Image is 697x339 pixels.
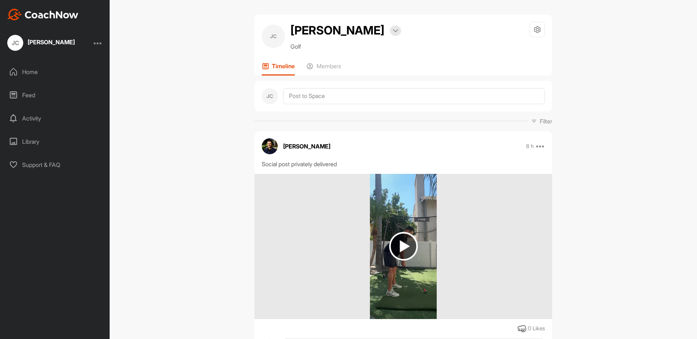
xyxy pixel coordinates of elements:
img: avatar [262,138,278,154]
div: Feed [4,86,106,104]
h2: [PERSON_NAME] [290,22,384,39]
p: Members [317,62,341,70]
div: Support & FAQ [4,156,106,174]
div: JC [7,35,23,51]
p: 8 h [526,143,534,150]
p: Timeline [272,62,295,70]
div: Activity [4,109,106,127]
img: play [389,232,418,261]
p: Filter [540,117,552,126]
div: JC [262,88,278,104]
img: CoachNow [7,9,78,20]
p: Golf [290,42,401,51]
div: Library [4,132,106,151]
div: Social post privately delivered [262,160,545,168]
div: Home [4,63,106,81]
img: arrow-down [393,29,398,33]
div: [PERSON_NAME] [28,39,75,45]
div: 0 Likes [528,324,545,333]
p: [PERSON_NAME] [283,142,330,151]
img: media [370,174,437,319]
div: JC [262,25,285,48]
